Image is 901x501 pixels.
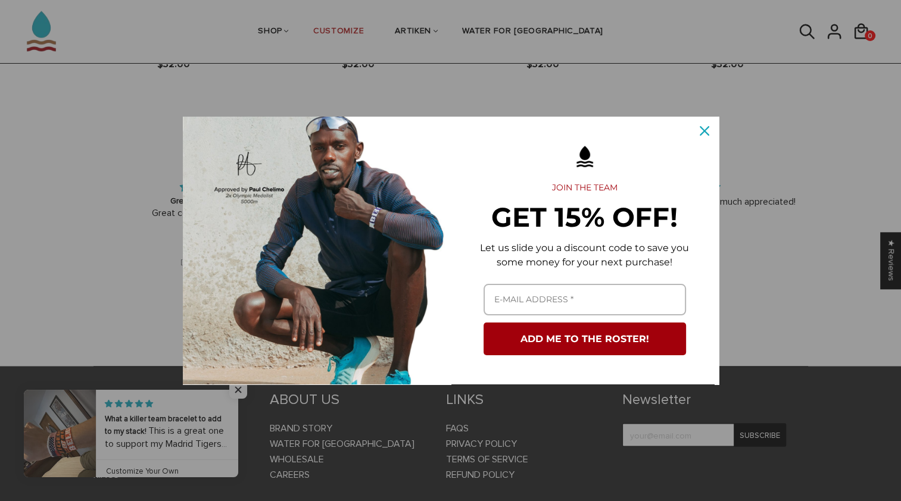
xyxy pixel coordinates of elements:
button: Close [690,117,719,145]
p: Let us slide you a discount code to save you some money for your next purchase! [470,241,700,270]
input: Email field [484,284,686,315]
svg: close icon [700,126,709,136]
button: ADD ME TO THE ROSTER! [484,322,686,355]
h2: JOIN THE TEAM [470,183,700,193]
strong: GET 15% OFF! [491,201,678,233]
